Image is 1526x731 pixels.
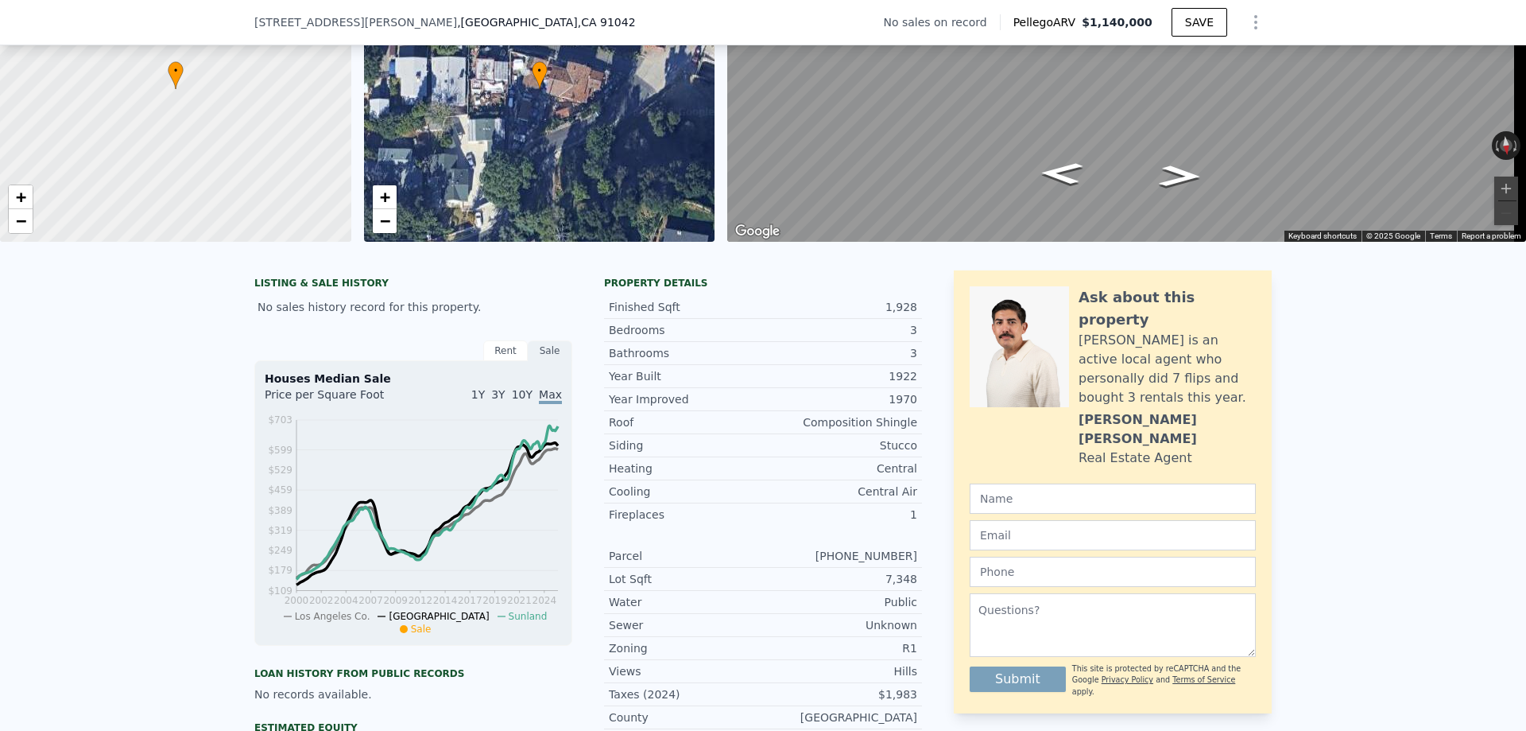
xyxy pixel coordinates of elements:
[970,484,1256,514] input: Name
[609,640,763,656] div: Zoning
[604,277,922,290] div: Property details
[16,211,26,231] span: −
[254,667,572,680] div: Loan history from public records
[763,414,917,430] div: Composition Shingle
[609,686,763,702] div: Taxes (2024)
[457,14,635,30] span: , [GEOGRAPHIC_DATA]
[9,209,33,233] a: Zoom out
[533,595,557,606] tspan: 2024
[609,345,763,361] div: Bathrooms
[609,414,763,430] div: Roof
[883,14,999,30] div: No sales on record
[1240,6,1272,38] button: Show Options
[609,368,763,384] div: Year Built
[609,663,763,679] div: Views
[731,221,784,242] a: Open this area in Google Maps (opens a new window)
[609,710,763,725] div: County
[609,507,763,523] div: Fireplaces
[268,445,292,456] tspan: $599
[763,640,917,656] div: R1
[763,368,917,384] div: 1922
[268,414,292,426] tspan: $703
[763,507,917,523] div: 1
[1079,331,1256,407] div: [PERSON_NAME] is an active local agent who personally did 7 flips and bought 3 rentals this year.
[1494,201,1518,225] button: Zoom out
[763,299,917,315] div: 1,928
[491,388,505,401] span: 3Y
[254,277,572,293] div: LISTING & SALE HISTORY
[268,585,292,597] tspan: $109
[373,209,397,233] a: Zoom out
[609,437,763,453] div: Siding
[1430,231,1452,240] a: Terms (opens in new tab)
[532,64,548,78] span: •
[1013,14,1083,30] span: Pellego ARV
[379,187,389,207] span: +
[433,595,458,606] tspan: 2014
[1172,675,1235,684] a: Terms of Service
[609,484,763,500] div: Cooling
[268,505,292,516] tspan: $389
[1462,231,1521,240] a: Report a problem
[609,461,763,476] div: Heating
[254,14,457,30] span: [STREET_ADDRESS][PERSON_NAME]
[609,299,763,315] div: Finished Sqft
[609,617,763,633] div: Sewer
[507,595,532,606] tspan: 2021
[168,64,184,78] span: •
[411,624,432,635] span: Sale
[1079,410,1256,449] div: [PERSON_NAME] [PERSON_NAME]
[268,545,292,556] tspan: $249
[763,617,917,633] div: Unknown
[509,611,548,622] span: Sunland
[1079,449,1192,468] div: Real Estate Agent
[763,686,917,702] div: $1,983
[1494,177,1518,200] button: Zoom in
[334,595,358,606] tspan: 2004
[609,548,763,564] div: Parcel
[483,340,528,361] div: Rent
[1072,663,1256,698] div: This site is protected by reCAPTCHA and the Google and apply.
[1022,157,1102,189] path: Go East, Thousand Oaks Dr
[763,345,917,361] div: 3
[9,185,33,209] a: Zoom in
[1102,675,1153,684] a: Privacy Policy
[970,520,1256,550] input: Email
[539,388,562,404] span: Max
[379,211,389,231] span: −
[265,387,413,412] div: Price per Square Foot
[763,391,917,407] div: 1970
[763,437,917,453] div: Stucco
[763,571,917,587] div: 7,348
[358,595,383,606] tspan: 2007
[268,484,292,496] tspan: $459
[373,185,397,209] a: Zoom in
[763,663,917,679] div: Hills
[763,484,917,500] div: Central Air
[309,595,334,606] tspan: 2002
[1082,16,1152,29] span: $1,140,000
[512,388,533,401] span: 10Y
[389,611,489,622] span: [GEOGRAPHIC_DATA]
[1499,130,1514,160] button: Reset the view
[1512,131,1521,160] button: Rotate clockwise
[268,525,292,536] tspan: $319
[609,594,763,610] div: Water
[609,391,763,407] div: Year Improved
[970,557,1256,587] input: Phone
[1079,286,1256,331] div: Ask about this property
[763,548,917,564] div: [PHONE_NUMBER]
[528,340,572,361] div: Sale
[295,611,370,622] span: Los Angeles Co.
[16,187,26,207] span: +
[254,293,572,321] div: No sales history record for this property.
[168,61,184,89] div: •
[285,595,309,606] tspan: 2000
[268,565,292,576] tspan: $179
[578,16,636,29] span: , CA 91042
[609,571,763,587] div: Lot Sqft
[763,710,917,725] div: [GEOGRAPHIC_DATA]
[1366,231,1420,240] span: © 2025 Google
[409,595,433,606] tspan: 2012
[1492,131,1501,160] button: Rotate counterclockwise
